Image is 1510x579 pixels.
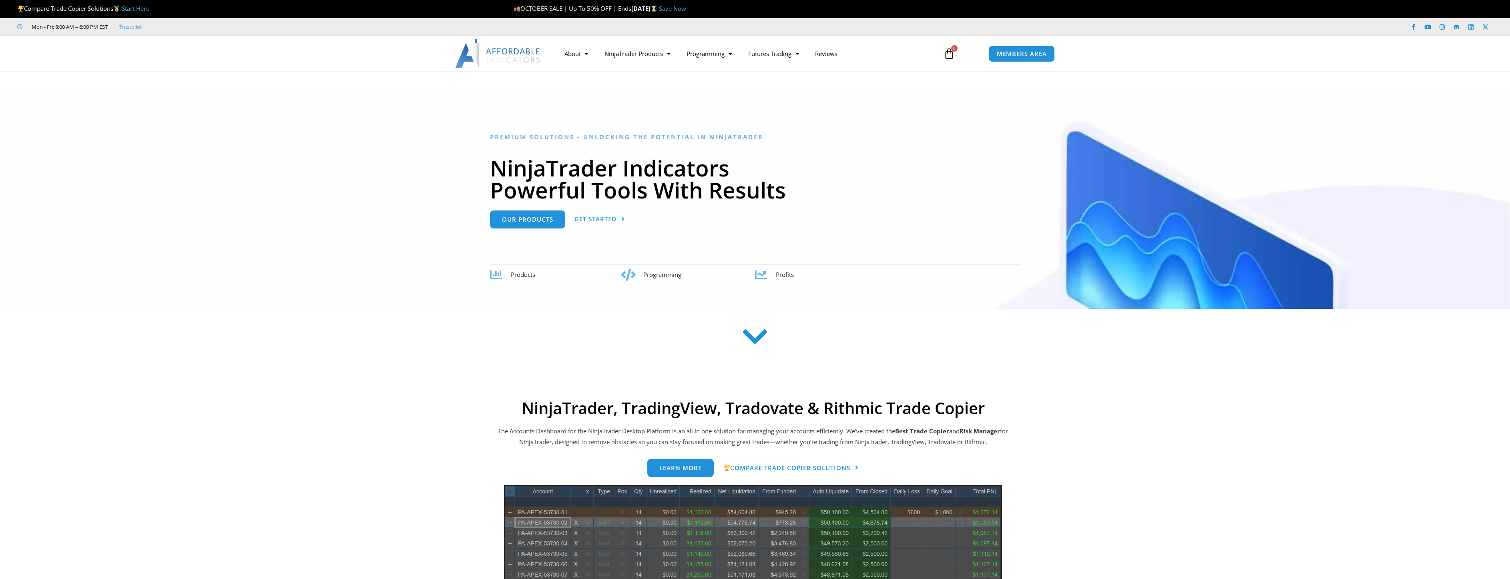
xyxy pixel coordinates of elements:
span: Learn more [659,465,702,471]
span: Mon - Fri: 8:00 AM – 6:00 PM EST [30,22,108,32]
h6: Premium Solutions - Unlocking the Potential in NinjaTrader [490,133,1020,141]
span: Programming [643,270,681,278]
img: 🏆 [724,465,730,471]
h2: NinjaTrader, TradingView, Tradovate & Rithmic Trade Copier [497,399,1009,418]
a: About [556,44,596,63]
a: 0 [932,42,967,65]
span: Get Started [574,216,616,222]
a: Learn more [647,459,714,477]
a: Get Started [574,210,625,228]
a: Start Here [122,4,149,12]
a: Futures Trading [740,44,807,63]
a: NinjaTrader Products [596,44,679,63]
a: Reviews [807,44,845,63]
span: Compare Trade Copier Solutions [17,4,149,12]
span: Profits [776,270,794,278]
a: Our Products [490,210,565,228]
span: 0 [951,45,958,52]
span: Products [511,270,535,278]
span: Our Products [502,216,553,222]
strong: [DATE] [631,4,659,12]
span: MEMBERS AREA [997,51,1047,57]
img: 🏆 [18,6,24,12]
img: 🍂 [514,6,520,12]
p: The Accounts Dashboard for the NinjaTrader Desktop Platform is an all in one solution for managin... [497,426,1009,448]
span: Compare Trade Copier Solutions [723,465,850,471]
h1: NinjaTrader Indicators Powerful Tools With Results [490,157,1020,201]
img: LogoAI | Affordable Indicators – NinjaTrader [455,39,541,68]
a: Trustpilot [119,22,142,32]
strong: Risk Manager [960,427,1000,435]
span: OCTOBER SALE | Up To 50% OFF | Ends [513,4,631,12]
b: Best Trade Copier [895,427,949,435]
nav: Menu [556,44,934,63]
a: MEMBERS AREA [988,46,1055,62]
a: Save Now [659,4,686,12]
a: Programming [679,44,740,63]
a: 🏆Compare Trade Copier Solutions [723,459,858,477]
img: 🥇 [114,6,120,12]
img: ⌛ [651,6,657,12]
